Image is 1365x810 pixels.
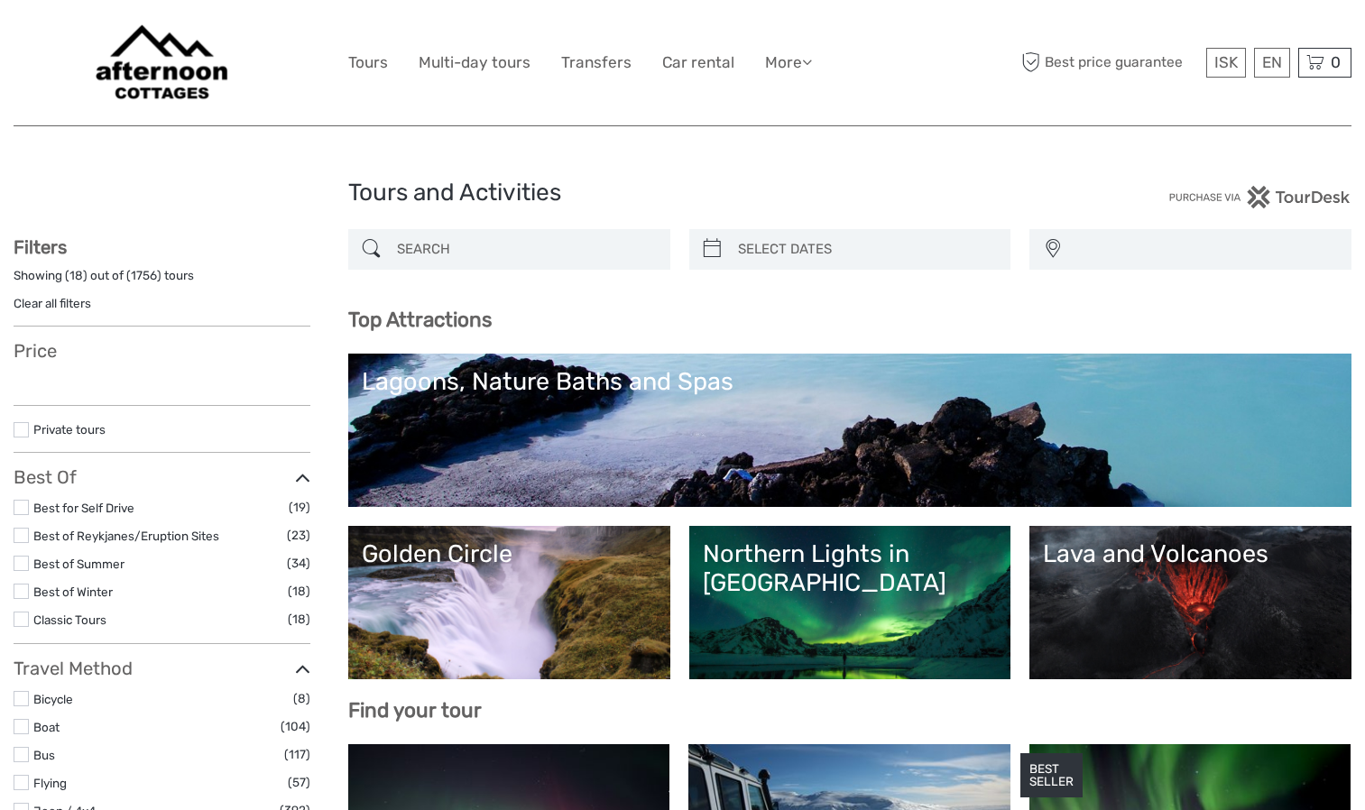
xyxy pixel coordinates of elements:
a: Multi-day tours [419,50,530,76]
img: PurchaseViaTourDesk.png [1168,186,1351,208]
a: Flying [33,776,67,790]
div: Golden Circle [362,539,657,568]
span: (57) [288,772,310,793]
div: BEST SELLER [1020,753,1083,798]
a: Bus [33,748,55,762]
span: (23) [287,525,310,546]
b: Find your tour [348,698,482,723]
a: Classic Tours [33,612,106,627]
span: (18) [288,609,310,630]
span: ISK [1214,53,1238,71]
a: Lagoons, Nature Baths and Spas [362,367,1338,493]
span: Best price guarantee [1017,48,1202,78]
a: Tours [348,50,388,76]
a: Best of Winter [33,584,113,599]
a: Boat [33,720,60,734]
label: 18 [69,267,83,284]
input: SEARCH [390,234,661,265]
a: Northern Lights in [GEOGRAPHIC_DATA] [703,539,998,666]
input: SELECT DATES [731,234,1002,265]
div: Lagoons, Nature Baths and Spas [362,367,1338,396]
a: Best of Summer [33,557,125,571]
h3: Best Of [14,466,310,488]
label: 1756 [131,267,157,284]
span: (117) [284,744,310,765]
a: Best for Self Drive [33,501,134,515]
h3: Price [14,340,310,362]
img: 1620-2dbec36e-e544-401a-8573-09ddce833e2c_logo_big.jpg [83,14,240,112]
a: Bicycle [33,692,73,706]
span: (18) [288,581,310,602]
h1: Tours and Activities [348,179,1018,207]
span: (8) [293,688,310,709]
span: (34) [287,553,310,574]
a: More [765,50,812,76]
a: Lava and Volcanoes [1043,539,1338,666]
a: Clear all filters [14,296,91,310]
div: EN [1254,48,1290,78]
div: Lava and Volcanoes [1043,539,1338,568]
span: (104) [281,716,310,737]
a: Best of Reykjanes/Eruption Sites [33,529,219,543]
a: Private tours [33,422,106,437]
span: 0 [1328,53,1343,71]
a: Transfers [561,50,632,76]
div: Northern Lights in [GEOGRAPHIC_DATA] [703,539,998,598]
strong: Filters [14,236,67,258]
b: Top Attractions [348,308,492,332]
span: (19) [289,497,310,518]
a: Golden Circle [362,539,657,666]
div: Showing ( ) out of ( ) tours [14,267,310,295]
h3: Travel Method [14,658,310,679]
a: Car rental [662,50,734,76]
